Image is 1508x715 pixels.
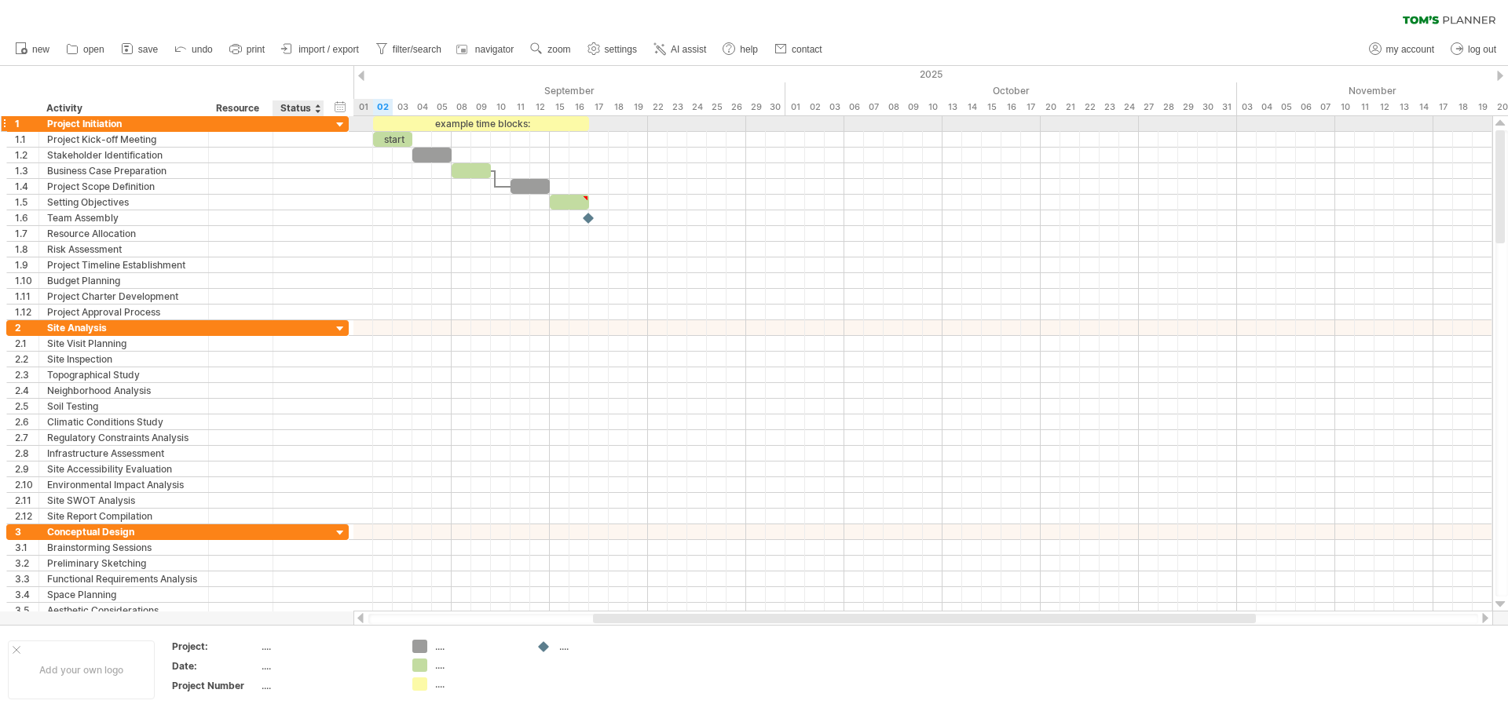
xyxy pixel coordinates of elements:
div: .... [435,677,521,691]
div: Wednesday, 3 September 2025 [393,99,412,115]
div: Monday, 27 October 2025 [1139,99,1158,115]
div: Wednesday, 5 November 2025 [1276,99,1296,115]
a: import / export [277,39,364,60]
div: 1.2 [15,148,38,162]
div: October 2025 [785,82,1237,99]
div: Neighborhood Analysis [47,383,200,398]
div: .... [435,658,521,672]
a: log out [1447,39,1501,60]
div: example time blocks: [373,116,589,131]
span: AI assist [671,44,706,55]
div: 2.12 [15,509,38,523]
div: 2.1 [15,336,38,351]
div: 1.5 [15,195,38,210]
div: Tuesday, 11 November 2025 [1355,99,1374,115]
div: Wednesday, 29 October 2025 [1178,99,1198,115]
div: Monday, 17 November 2025 [1433,99,1453,115]
div: Project Charter Development [47,289,200,304]
span: print [247,44,265,55]
div: Project Number [172,679,258,692]
div: Resource Allocation [47,226,200,241]
div: Tuesday, 18 November 2025 [1453,99,1473,115]
div: Topographical Study [47,367,200,382]
span: zoom [547,44,570,55]
div: Risk Assessment [47,242,200,257]
div: Wednesday, 1 October 2025 [785,99,805,115]
div: September 2025 [353,82,785,99]
div: 1 [15,116,38,131]
div: Climatic Conditions Study [47,414,200,429]
span: settings [605,44,637,55]
div: Tuesday, 9 September 2025 [471,99,491,115]
div: 2 [15,320,38,335]
a: save [117,39,163,60]
div: 3.1 [15,540,38,555]
a: open [62,39,109,60]
span: save [138,44,158,55]
div: Soil Testing [47,399,200,414]
div: .... [559,640,645,653]
div: Wednesday, 22 October 2025 [1080,99,1100,115]
div: Monday, 8 September 2025 [452,99,471,115]
div: .... [262,679,393,692]
a: filter/search [372,39,446,60]
div: Thursday, 4 September 2025 [412,99,432,115]
div: Tuesday, 28 October 2025 [1158,99,1178,115]
span: my account [1386,44,1434,55]
div: Tuesday, 16 September 2025 [569,99,589,115]
div: Team Assembly [47,210,200,225]
div: Aesthetic Considerations [47,603,200,618]
div: Friday, 5 September 2025 [432,99,452,115]
div: 1.1 [15,132,38,147]
div: Wednesday, 24 September 2025 [687,99,707,115]
div: Friday, 31 October 2025 [1217,99,1237,115]
div: Friday, 17 October 2025 [1021,99,1041,115]
div: Tuesday, 7 October 2025 [864,99,884,115]
div: Date: [172,659,258,673]
div: Site Analysis [47,320,200,335]
a: navigator [454,39,518,60]
div: Tuesday, 2 September 2025 [373,99,393,115]
a: zoom [526,39,575,60]
div: Thursday, 11 September 2025 [511,99,530,115]
div: 3.2 [15,556,38,571]
div: 2.11 [15,493,38,508]
div: 2.2 [15,352,38,367]
div: Tuesday, 21 October 2025 [1060,99,1080,115]
div: Wednesday, 19 November 2025 [1473,99,1492,115]
div: 2.5 [15,399,38,414]
div: 1.10 [15,273,38,288]
div: Thursday, 2 October 2025 [805,99,825,115]
div: Friday, 12 September 2025 [530,99,550,115]
div: 2.4 [15,383,38,398]
div: Thursday, 6 November 2025 [1296,99,1316,115]
div: Wednesday, 17 September 2025 [589,99,609,115]
div: Friday, 24 October 2025 [1119,99,1139,115]
div: Thursday, 18 September 2025 [609,99,628,115]
div: Monday, 22 September 2025 [648,99,668,115]
div: Tuesday, 30 September 2025 [766,99,785,115]
div: Wednesday, 8 October 2025 [884,99,903,115]
div: Infrastructure Assessment [47,446,200,461]
div: Tuesday, 23 September 2025 [668,99,687,115]
div: 1.3 [15,163,38,178]
div: 1.12 [15,305,38,319]
div: Thursday, 25 September 2025 [707,99,727,115]
div: Activity [46,100,199,116]
div: 1.6 [15,210,38,225]
div: Site Accessibility Evaluation [47,461,200,476]
a: print [225,39,269,60]
div: 1.11 [15,289,38,304]
div: Monday, 1 September 2025 [353,99,373,115]
div: 1.7 [15,226,38,241]
div: Status [280,100,315,116]
div: Add your own logo [8,640,155,699]
a: AI assist [650,39,711,60]
div: 2.8 [15,446,38,461]
a: my account [1365,39,1439,60]
span: log out [1468,44,1496,55]
div: Monday, 13 October 2025 [942,99,962,115]
div: Monday, 29 September 2025 [746,99,766,115]
div: 1.9 [15,257,38,272]
div: Preliminary Sketching [47,556,200,571]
